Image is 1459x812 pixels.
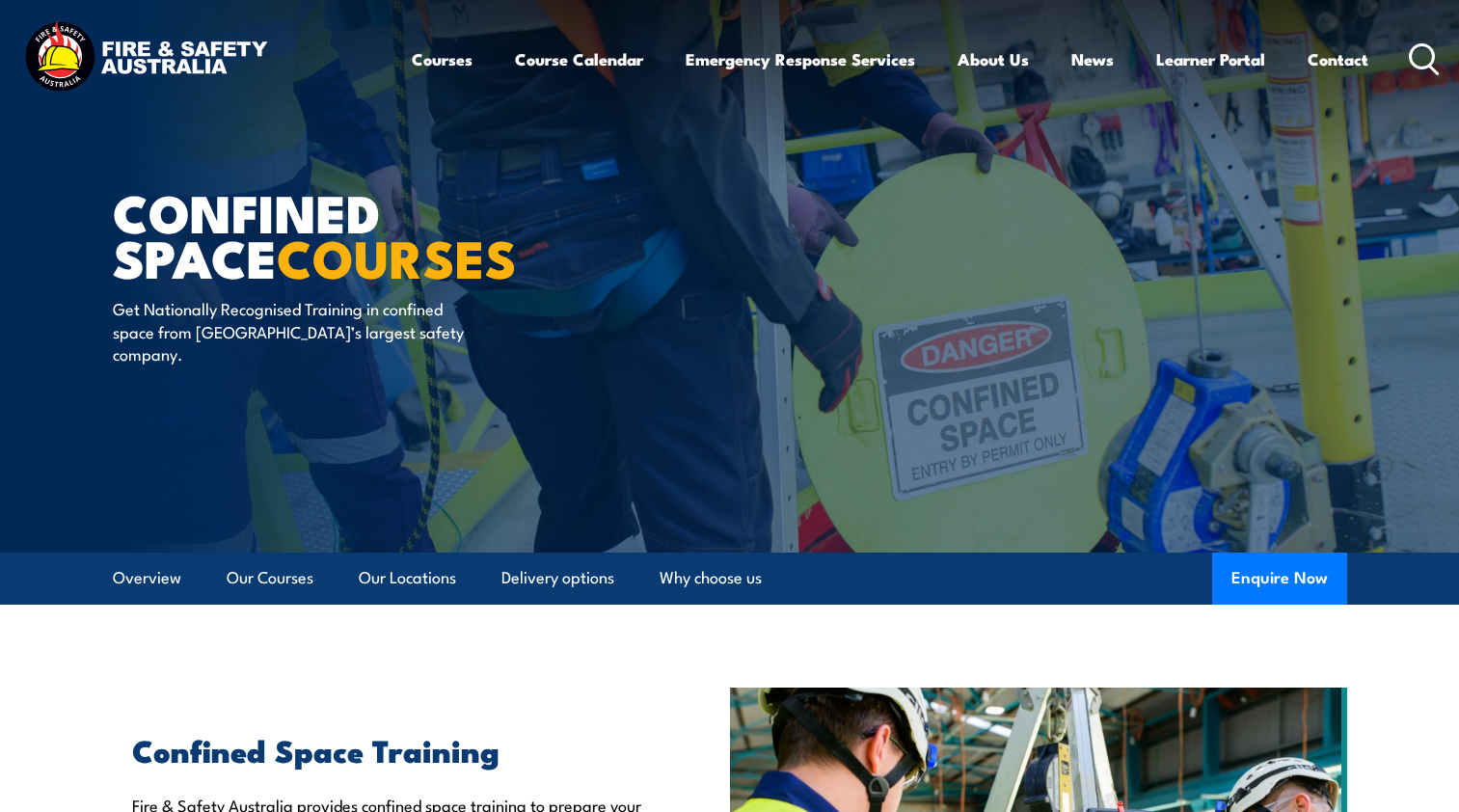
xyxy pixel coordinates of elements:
a: Our Courses [227,553,313,604]
a: Course Calendar [515,34,643,85]
a: Learner Portal [1156,34,1265,85]
a: Our Locations [359,553,456,604]
button: Enquire Now [1212,553,1347,605]
strong: COURSES [277,216,517,296]
p: Get Nationally Recognised Training in confined space from [GEOGRAPHIC_DATA]’s largest safety comp... [113,297,465,365]
a: Emergency Response Services [686,34,915,85]
a: News [1071,34,1114,85]
a: Courses [412,34,473,85]
a: Delivery options [501,553,614,604]
a: Overview [113,553,181,604]
a: Contact [1308,34,1368,85]
h2: Confined Space Training [132,736,641,763]
h1: Confined Space [113,189,589,279]
a: Why choose us [660,553,762,604]
a: About Us [958,34,1029,85]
